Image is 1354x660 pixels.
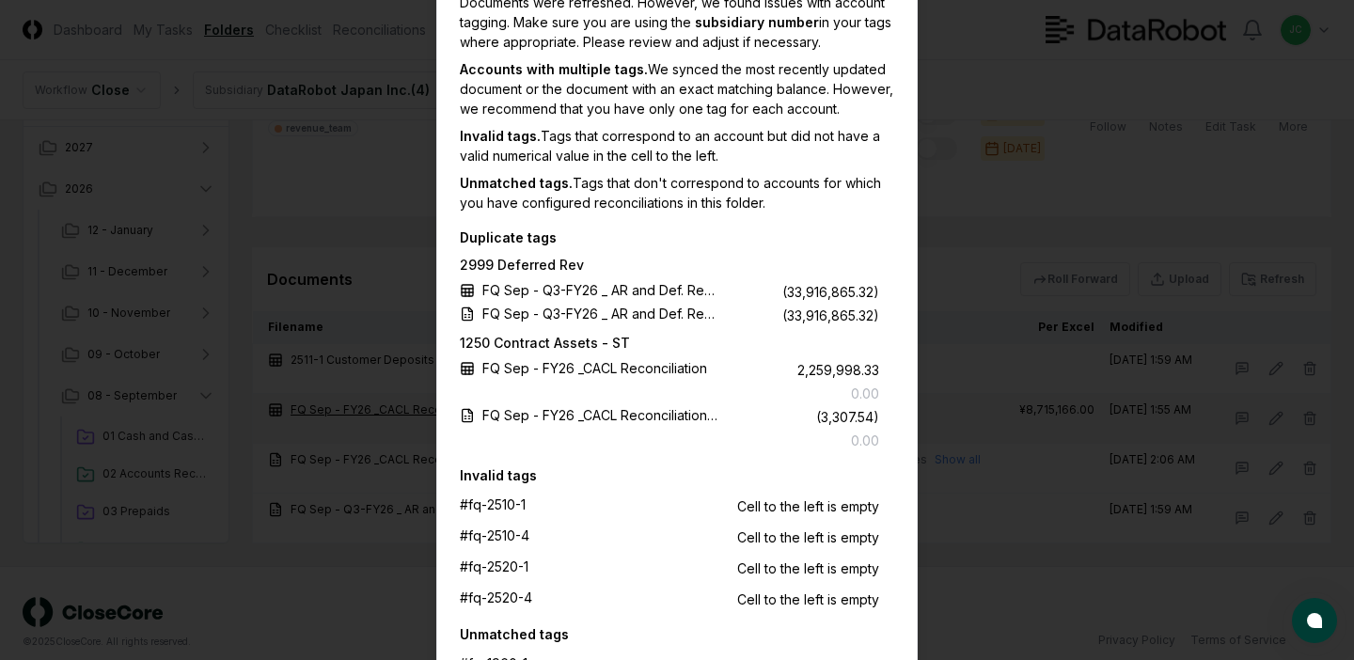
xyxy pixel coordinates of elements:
[460,358,730,378] a: FQ Sep - FY26 _CACL Reconciliation
[460,61,648,77] span: Accounts with multiple tags.
[482,280,717,300] div: FQ Sep - Q3-FY26 _ AR and Def. Revenue RF and Reconciliations
[482,358,707,378] div: FQ Sep - FY26 _CACL Reconciliation
[816,407,879,427] div: (3,307.54)
[782,282,879,302] div: (33,916,865.32)
[737,558,879,578] div: Cell to the left is empty
[797,360,879,380] div: 2,259,998.33
[460,59,894,118] p: We synced the most recently updated document or the document with an exact matching balance. Howe...
[851,384,879,403] div: 0.00
[782,306,879,325] div: (33,916,865.32)
[460,175,573,191] span: Unmatched tags.
[460,173,894,212] p: Tags that don't correspond to accounts for which you have configured reconciliations in this folder.
[460,557,528,576] div: #fq-2520-1
[695,14,819,30] span: subsidiary number
[460,465,879,485] div: Invalid tags
[737,496,879,516] div: Cell to the left is empty
[737,527,879,547] div: Cell to the left is empty
[460,624,879,644] div: Unmatched tags
[851,431,879,450] div: 0.00
[737,589,879,609] div: Cell to the left is empty
[460,304,740,323] a: FQ Sep - Q3-FY26 _ AR and Def. Revenue RF and Reconciliations.xlsx
[460,588,532,607] div: #fq-2520-4
[460,128,541,144] span: Invalid tags.
[460,405,740,425] a: FQ Sep - FY26 _CACL Reconciliation.xlsx
[460,228,879,247] div: Duplicate tags
[482,405,717,425] div: FQ Sep - FY26 _CACL Reconciliation.xlsx
[460,126,894,165] p: Tags that correspond to an account but did not have a valid numerical value in the cell to the left.
[460,526,529,545] div: #fq-2510-4
[482,304,717,323] div: FQ Sep - Q3-FY26 _ AR and Def. Revenue RF and Reconciliations.xlsx
[460,280,740,300] a: FQ Sep - Q3-FY26 _ AR and Def. Revenue RF and Reconciliations
[460,333,879,356] div: 1250 Contract Assets - ST
[460,495,526,514] div: #fq-2510-1
[460,255,879,278] div: 2999 Deferred Rev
